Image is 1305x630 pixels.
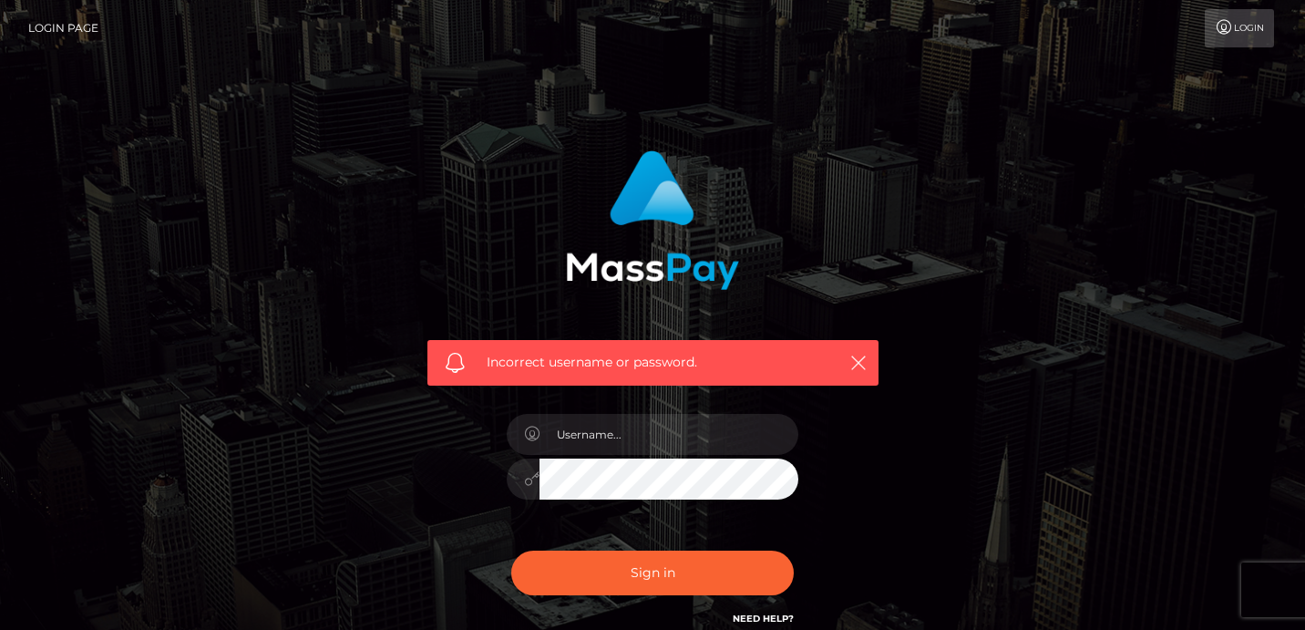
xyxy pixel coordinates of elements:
span: Incorrect username or password. [487,353,819,372]
img: MassPay Login [566,150,739,290]
input: Username... [539,414,798,455]
a: Need Help? [733,613,794,625]
a: Login [1205,9,1274,47]
a: Login Page [28,9,98,47]
button: Sign in [511,551,794,595]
